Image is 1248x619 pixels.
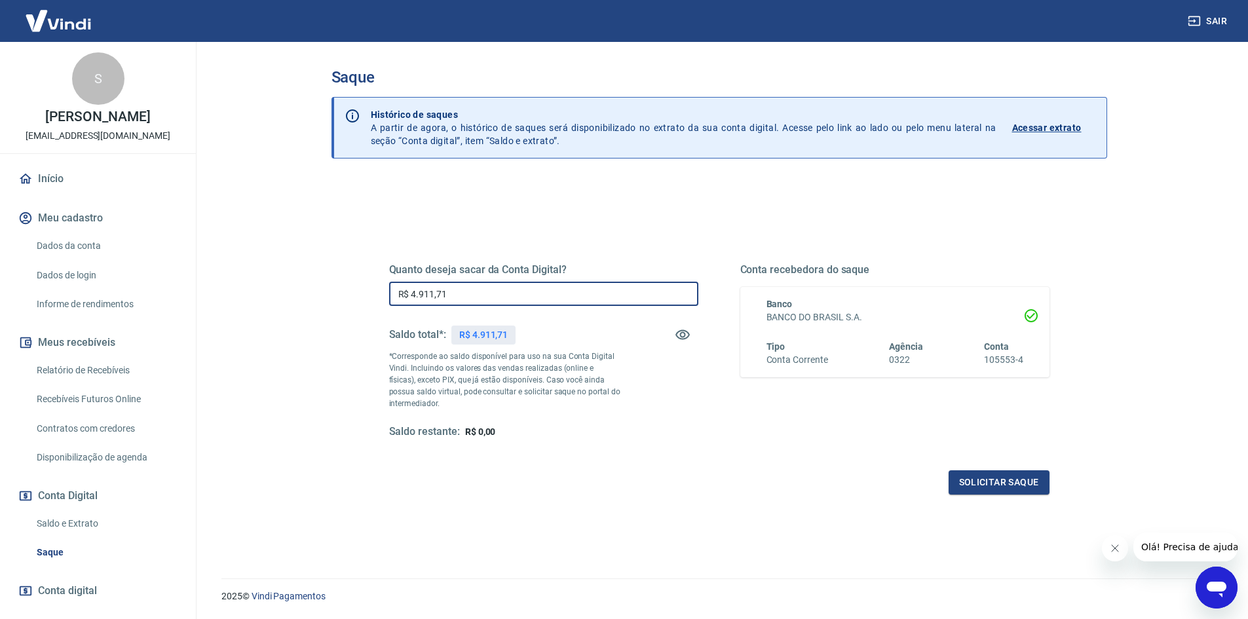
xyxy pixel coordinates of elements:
span: Conta digital [38,582,97,600]
h6: 105553-4 [984,353,1023,367]
h5: Saldo restante: [389,425,460,439]
a: Acessar extrato [1012,108,1096,147]
button: Meus recebíveis [16,328,180,357]
p: A partir de agora, o histórico de saques será disponibilizado no extrato da sua conta digital. Ac... [371,108,996,147]
iframe: Mensagem da empresa [1133,533,1238,561]
div: S [72,52,124,105]
h6: Conta Corrente [766,353,828,367]
a: Dados de login [31,262,180,289]
span: Banco [766,299,793,309]
button: Sair [1185,9,1232,33]
p: [EMAIL_ADDRESS][DOMAIN_NAME] [26,129,170,143]
a: Recebíveis Futuros Online [31,386,180,413]
span: Conta [984,341,1009,352]
a: Início [16,164,180,193]
a: Disponibilização de agenda [31,444,180,471]
span: Tipo [766,341,785,352]
p: 2025 © [221,590,1217,603]
a: Relatório de Recebíveis [31,357,180,384]
p: [PERSON_NAME] [45,110,150,124]
iframe: Fechar mensagem [1102,535,1128,561]
p: R$ 4.911,71 [459,328,508,342]
h6: BANCO DO BRASIL S.A. [766,310,1023,324]
p: *Corresponde ao saldo disponível para uso na sua Conta Digital Vindi. Incluindo os valores das ve... [389,350,621,409]
h5: Saldo total*: [389,328,446,341]
iframe: Botão para abrir a janela de mensagens [1196,567,1238,609]
h5: Conta recebedora do saque [740,263,1049,276]
span: Agência [889,341,923,352]
h3: Saque [331,68,1107,86]
img: Vindi [16,1,101,41]
a: Conta digital [16,576,180,605]
a: Saque [31,539,180,566]
p: Acessar extrato [1012,121,1082,134]
a: Saldo e Extrato [31,510,180,537]
a: Vindi Pagamentos [252,591,326,601]
h6: 0322 [889,353,923,367]
button: Solicitar saque [949,470,1049,495]
span: R$ 0,00 [465,426,496,437]
button: Meu cadastro [16,204,180,233]
a: Informe de rendimentos [31,291,180,318]
a: Dados da conta [31,233,180,259]
a: Contratos com credores [31,415,180,442]
p: Histórico de saques [371,108,996,121]
span: Olá! Precisa de ajuda? [8,9,110,20]
button: Conta Digital [16,481,180,510]
h5: Quanto deseja sacar da Conta Digital? [389,263,698,276]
